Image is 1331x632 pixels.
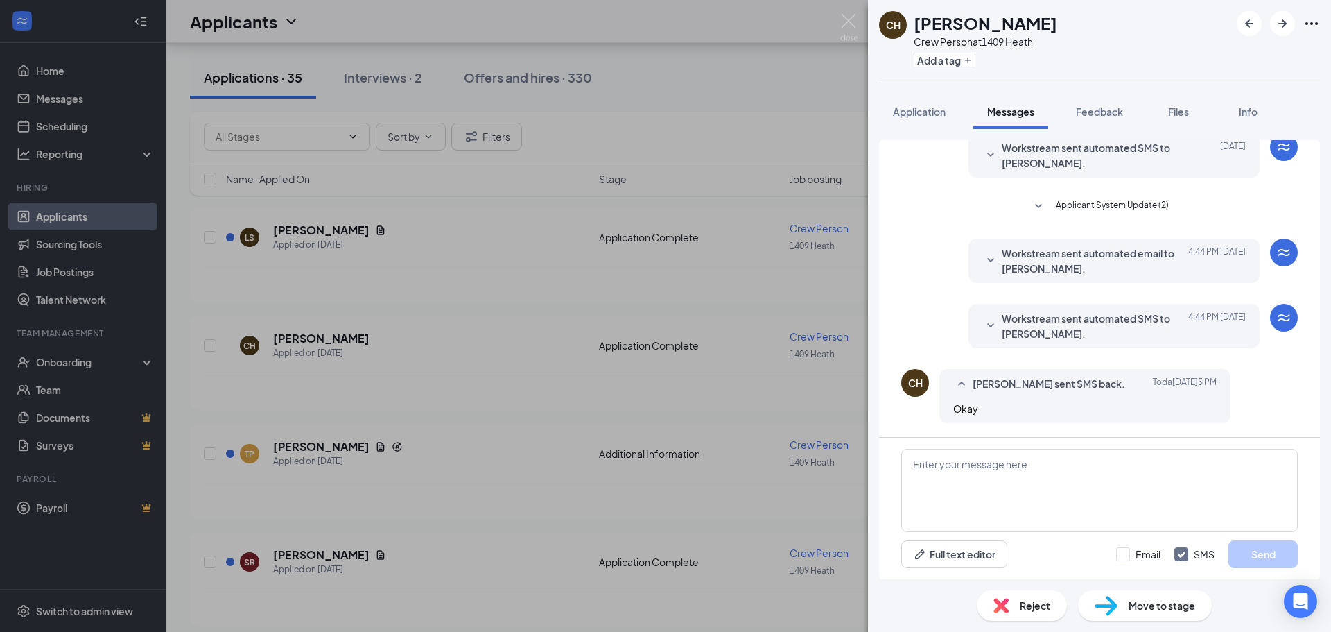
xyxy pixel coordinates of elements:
div: CH [908,376,923,390]
span: [DATE] 4:44 PM [1188,311,1246,341]
span: Info [1239,105,1258,118]
span: [DATE] 4:44 PM [1188,246,1246,276]
span: Workstream sent automated SMS to [PERSON_NAME]. [1002,140,1183,171]
button: Full text editorPen [901,540,1007,568]
svg: WorkstreamLogo [1276,139,1292,155]
button: ArrowLeftNew [1237,11,1262,36]
span: [PERSON_NAME] sent SMS back. [973,376,1125,393]
button: ArrowRight [1270,11,1295,36]
span: Files [1168,105,1189,118]
svg: SmallChevronDown [982,253,999,269]
h1: [PERSON_NAME] [914,11,1057,35]
span: Toda[DATE]5 PM [1153,376,1217,393]
svg: Plus [964,56,972,65]
span: Feedback [1076,105,1123,118]
svg: SmallChevronDown [982,318,999,334]
svg: ArrowRight [1274,15,1291,32]
svg: SmallChevronUp [953,376,970,393]
span: Reject [1020,598,1050,613]
span: Okay [953,402,978,415]
span: [DATE] [1220,140,1246,171]
svg: SmallChevronDown [982,147,999,164]
svg: SmallChevronDown [1030,198,1047,215]
svg: ArrowLeftNew [1241,15,1258,32]
svg: WorkstreamLogo [1276,309,1292,326]
button: SmallChevronDownApplicant System Update (2) [1030,198,1169,215]
span: Application [893,105,946,118]
div: CH [886,18,901,32]
span: Messages [987,105,1034,118]
span: Workstream sent automated email to [PERSON_NAME]. [1002,246,1183,276]
button: PlusAdd a tag [914,53,975,67]
svg: Ellipses [1303,15,1320,32]
span: Applicant System Update (2) [1056,198,1169,215]
span: Move to stage [1129,598,1195,613]
button: Send [1228,540,1298,568]
svg: WorkstreamLogo [1276,244,1292,261]
div: Crew Person at 1409 Heath [914,35,1057,49]
svg: Pen [913,547,927,561]
div: Open Intercom Messenger [1284,585,1317,618]
span: Workstream sent automated SMS to [PERSON_NAME]. [1002,311,1183,341]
